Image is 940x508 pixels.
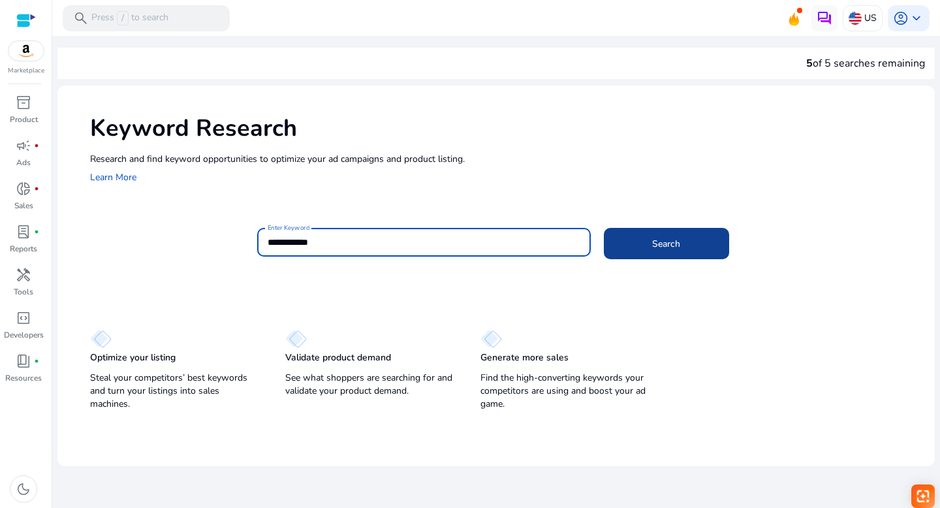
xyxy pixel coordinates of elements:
img: us.svg [849,12,862,25]
span: Search [652,237,680,251]
p: Validate product demand [285,351,391,364]
span: campaign [16,138,31,153]
p: Reports [10,243,37,255]
p: Tools [14,286,33,298]
div: of 5 searches remaining [806,56,925,71]
img: diamond.svg [285,330,307,348]
span: fiber_manual_record [34,186,39,191]
span: fiber_manual_record [34,358,39,364]
span: lab_profile [16,224,31,240]
p: Product [10,114,38,125]
span: fiber_manual_record [34,229,39,234]
mat-label: Enter Keyword [268,223,309,232]
span: account_circle [893,10,909,26]
p: Research and find keyword opportunities to optimize your ad campaigns and product listing. [90,152,922,166]
p: US [864,7,877,29]
p: Marketplace [8,66,44,76]
p: See what shoppers are searching for and validate your product demand. [285,372,454,398]
span: handyman [16,267,31,283]
img: diamond.svg [90,330,112,348]
span: code_blocks [16,310,31,326]
span: book_4 [16,353,31,369]
span: keyboard_arrow_down [909,10,924,26]
span: inventory_2 [16,95,31,110]
span: search [73,10,89,26]
span: fiber_manual_record [34,143,39,148]
img: diamond.svg [480,330,502,348]
a: Learn More [90,171,136,183]
p: Resources [5,372,42,384]
span: dark_mode [16,481,31,497]
p: Press to search [91,11,168,25]
img: amazon.svg [8,41,44,61]
p: Find the high-converting keywords your competitors are using and boost your ad game. [480,372,650,411]
p: Developers [4,329,44,341]
p: Steal your competitors’ best keywords and turn your listings into sales machines. [90,372,259,411]
p: Sales [14,200,33,212]
p: Optimize your listing [90,351,176,364]
p: Generate more sales [480,351,569,364]
span: donut_small [16,181,31,197]
span: / [117,11,129,25]
p: Ads [16,157,31,168]
button: Search [604,228,729,259]
span: 5 [806,56,813,71]
h1: Keyword Research [90,114,922,142]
